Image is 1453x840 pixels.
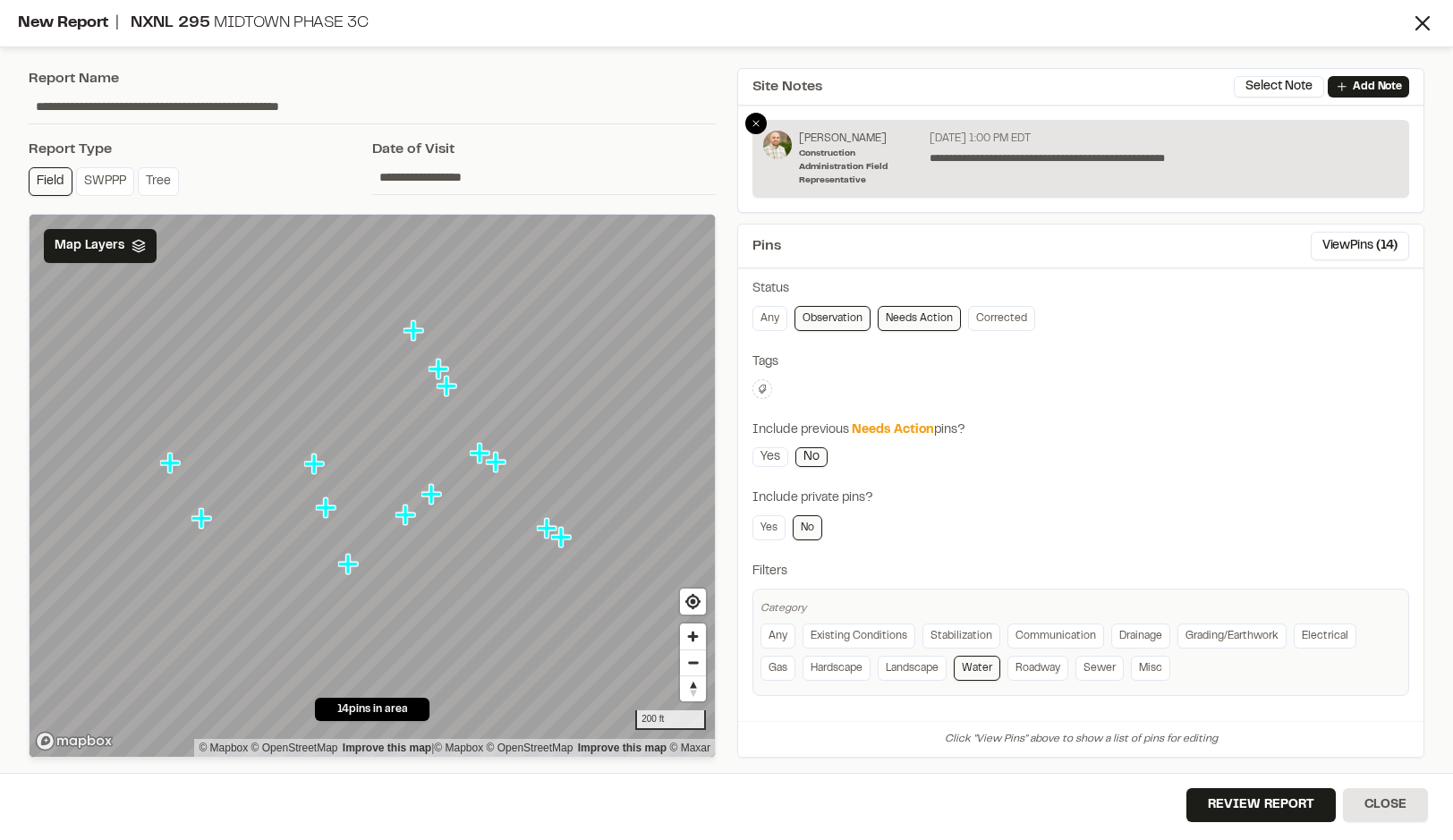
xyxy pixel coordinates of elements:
[1131,656,1170,681] a: Misc
[1234,76,1324,98] button: Select Note
[251,742,338,754] a: OpenStreetMap
[803,656,871,681] a: Hardscape
[1007,656,1068,681] a: Roadway
[760,624,795,649] a: Any
[752,447,788,467] a: Yes
[680,649,706,675] button: Zoom out
[680,650,706,675] span: Zoom out
[338,553,361,576] div: Map marker
[760,600,1401,616] div: Category
[752,515,786,540] a: Yes
[343,742,431,754] a: Map feedback
[752,562,1409,581] div: Filters
[1186,788,1336,822] button: Review Report
[29,139,372,160] div: Report Type
[214,16,368,30] span: MIDTOWN PHASE 3C
[421,483,445,506] div: Map marker
[395,504,419,527] div: Map marker
[799,147,922,187] p: Construction Administration Field Representative
[29,68,716,89] div: Report Name
[470,442,493,465] div: Map marker
[680,675,706,701] button: Reset bearing to north
[752,352,1409,372] div: Tags
[1007,624,1104,649] a: Communication
[794,306,871,331] a: Observation
[304,453,327,476] div: Map marker
[1177,624,1287,649] a: Grading/Earthwork
[578,742,667,754] a: Improve this map
[680,676,706,701] span: Reset bearing to north
[131,16,210,30] span: NXNL 295
[337,701,408,717] span: 14 pins in area
[669,742,710,754] a: Maxar
[487,742,574,754] a: OpenStreetMap
[752,235,781,257] span: Pins
[738,721,1423,757] div: Click "View Pins" above to show a list of pins for editing
[1353,79,1402,95] p: Add Note
[799,131,922,147] p: [PERSON_NAME]
[752,76,822,98] span: Site Notes
[537,517,560,540] div: Map marker
[1343,788,1428,822] button: Close
[1075,656,1124,681] a: Sewer
[680,624,706,649] button: Zoom in
[878,306,961,331] a: Needs Action
[680,589,706,615] button: Find my location
[1376,236,1398,256] span: ( 14 )
[429,358,452,381] div: Map marker
[760,656,795,681] a: Gas
[752,420,1409,440] div: Include previous pins?
[878,656,947,681] a: Landscape
[763,131,792,159] img: Sinuhe Perez
[793,515,822,540] a: No
[803,624,915,649] a: Existing Conditions
[795,447,828,467] a: No
[199,739,710,757] div: |
[316,496,339,520] div: Map marker
[486,451,509,474] div: Map marker
[752,279,1409,299] div: Status
[30,215,715,757] canvas: Map
[752,306,787,331] a: Any
[930,131,1031,147] p: [DATE] 1:00 PM EDT
[954,656,1000,681] a: Water
[18,12,1410,36] div: New Report
[1311,232,1409,260] button: ViewPins (14)
[551,526,574,549] div: Map marker
[434,742,483,754] a: Mapbox
[1111,624,1170,649] a: Drainage
[437,375,460,398] div: Map marker
[372,139,716,160] div: Date of Visit
[752,488,1409,508] div: Include private pins?
[1294,624,1356,649] a: Electrical
[191,507,215,530] div: Map marker
[404,319,427,343] div: Map marker
[922,624,1000,649] a: Stabilization
[968,306,1035,331] a: Corrected
[752,379,772,399] button: Edit Tags
[852,425,934,436] span: Needs Action
[635,710,706,730] div: 200 ft
[199,742,248,754] a: Mapbox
